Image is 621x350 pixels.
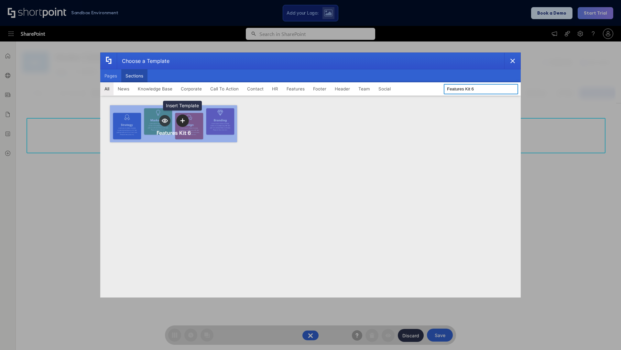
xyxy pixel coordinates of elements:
input: Search [444,84,518,94]
button: Sections [121,69,147,82]
div: template selector [100,52,521,297]
button: Pages [100,69,121,82]
button: HR [268,82,282,95]
button: Corporate [177,82,206,95]
div: Features Kit 6 [157,130,191,136]
iframe: Chat Widget [589,319,621,350]
button: Features [282,82,309,95]
button: Social [374,82,395,95]
button: All [100,82,114,95]
button: Header [331,82,354,95]
div: Choose a Template [117,53,169,69]
button: Contact [243,82,268,95]
button: Knowledge Base [134,82,177,95]
button: Footer [309,82,331,95]
button: Call To Action [206,82,243,95]
button: Team [354,82,374,95]
button: News [114,82,134,95]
